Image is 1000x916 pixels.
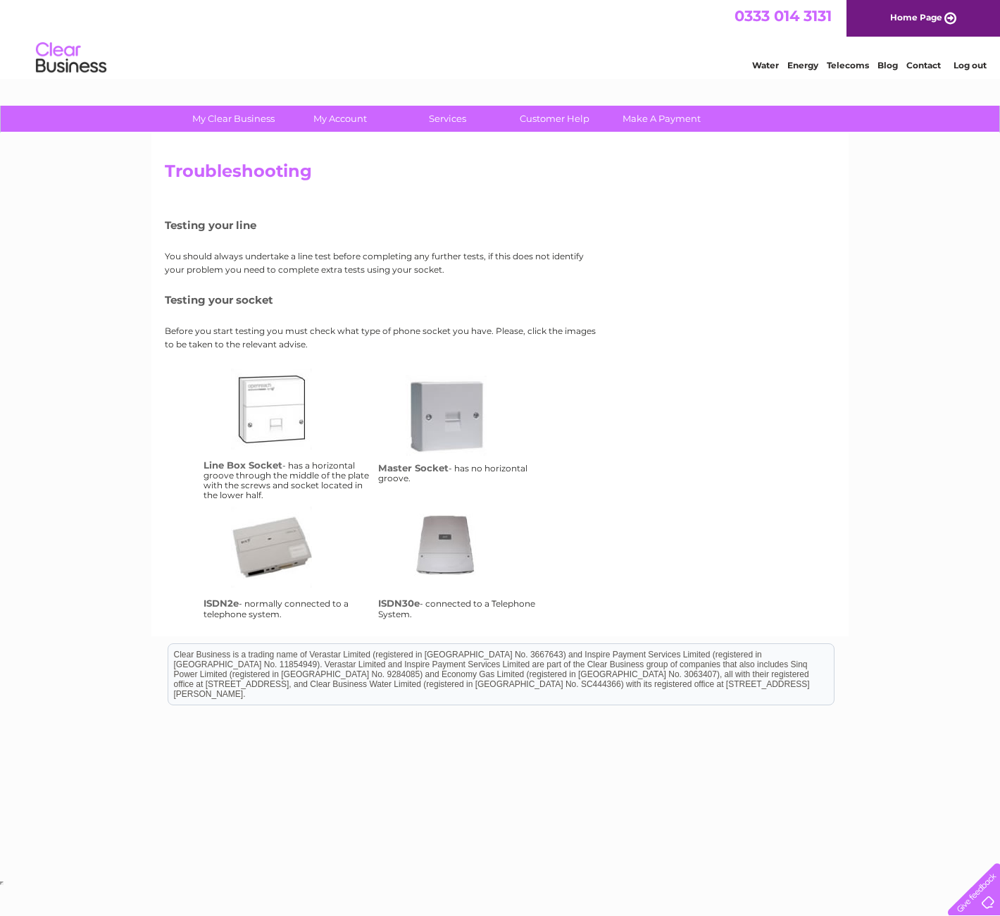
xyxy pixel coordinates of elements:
a: 0333 014 3131 [735,7,832,25]
td: - connected to a Telephone System. [375,503,549,622]
h4: ISDN30e [378,598,420,609]
a: Blog [877,60,898,70]
h5: Testing your socket [165,294,601,306]
a: lbs [231,369,344,481]
a: Contact [906,60,941,70]
a: Make A Payment [604,106,720,132]
div: Clear Business is a trading name of Verastar Limited (registered in [GEOGRAPHIC_DATA] No. 3667643... [168,8,834,68]
td: - has a horizontal groove through the middle of the plate with the screws and socket located in t... [200,365,375,504]
a: ms [406,375,518,488]
h4: ISDN2e [204,598,239,609]
h4: Master Socket [378,462,449,474]
td: - normally connected to a telephone system. [200,503,375,622]
a: isdn30e [406,507,518,619]
a: My Clear Business [175,106,292,132]
a: Customer Help [496,106,613,132]
a: isdn2e [231,507,344,619]
a: Water [752,60,779,70]
h4: Line Box Socket [204,459,282,471]
td: - has no horizontal groove. [375,365,549,504]
a: Log out [954,60,987,70]
a: Energy [787,60,818,70]
img: logo.png [35,37,107,80]
p: Before you start testing you must check what type of phone socket you have. Please, click the ima... [165,324,601,351]
h2: Troubleshooting [165,161,835,188]
p: You should always undertake a line test before completing any further tests, if this does not ide... [165,249,601,276]
h5: Testing your line [165,219,601,231]
a: Telecoms [827,60,869,70]
a: My Account [282,106,399,132]
a: Services [389,106,506,132]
